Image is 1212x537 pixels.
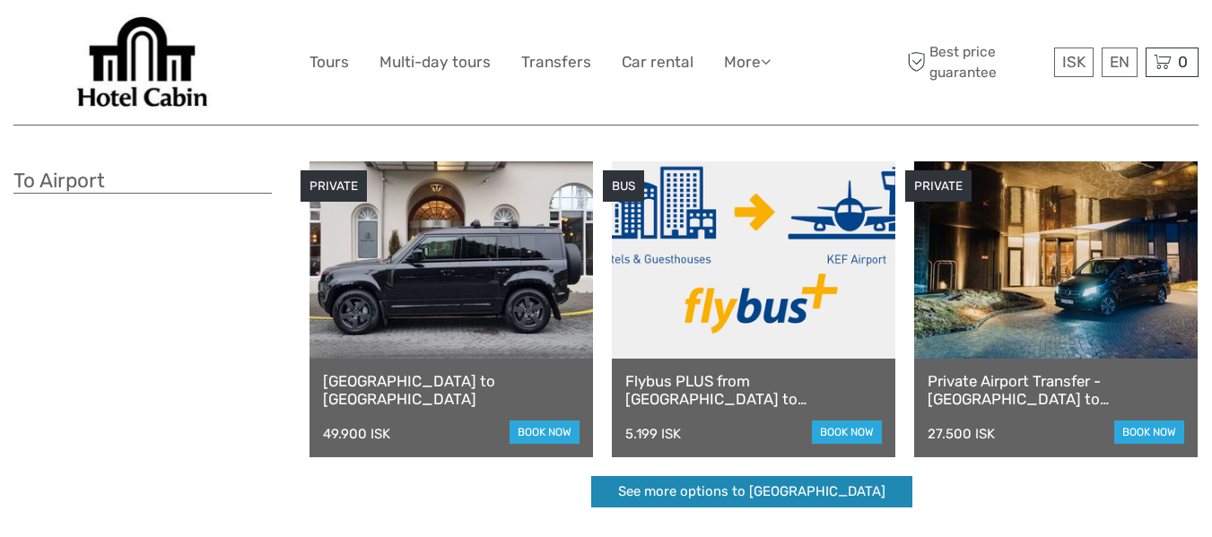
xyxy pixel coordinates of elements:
a: Tours [310,49,349,75]
button: Open LiveChat chat widget [206,28,228,49]
a: Flybus PLUS from [GEOGRAPHIC_DATA] to [GEOGRAPHIC_DATA] [625,372,882,409]
a: Multi-day tours [379,49,491,75]
a: [GEOGRAPHIC_DATA] to [GEOGRAPHIC_DATA] [323,372,580,409]
a: Private Airport Transfer - [GEOGRAPHIC_DATA] to [GEOGRAPHIC_DATA] [928,372,1184,409]
div: BUS [603,170,644,202]
a: book now [510,420,580,444]
a: More [724,49,771,75]
a: book now [812,420,882,444]
div: 49.900 ISK [323,426,390,442]
h3: To Airport [13,169,272,194]
a: Transfers [521,49,591,75]
div: EN [1102,48,1138,77]
a: book now [1114,420,1184,444]
div: 5.199 ISK [625,426,681,442]
span: ISK [1062,53,1086,71]
div: PRIVATE [301,170,367,202]
div: PRIVATE [905,170,972,202]
a: Car rental [622,49,693,75]
span: 0 [1175,53,1190,71]
div: 27.500 ISK [928,426,995,442]
p: We're away right now. Please check back later! [25,31,203,46]
span: Best price guarantee [902,42,1050,82]
img: Our services [72,13,214,111]
a: See more options to [GEOGRAPHIC_DATA] [591,476,912,507]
